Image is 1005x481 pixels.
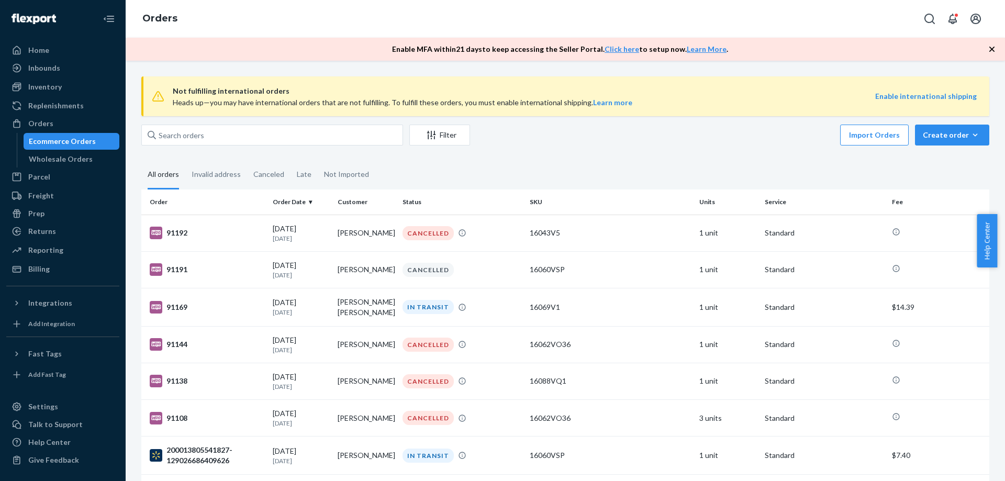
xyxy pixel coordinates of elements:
ol: breadcrumbs [134,4,186,34]
a: Parcel [6,169,119,185]
button: Open notifications [942,8,963,29]
td: [PERSON_NAME] [333,400,398,437]
a: Orders [142,13,177,24]
p: Standard [765,228,884,238]
a: Wholesale Orders [24,151,120,167]
span: Support [21,7,59,17]
div: 91191 [150,263,264,276]
p: [DATE] [273,345,329,354]
a: Orders [6,115,119,132]
div: 16062VO36 [530,413,691,423]
td: [PERSON_NAME] [333,215,398,251]
div: Fast Tags [28,349,62,359]
button: Create order [915,125,989,146]
div: 91169 [150,301,264,314]
td: [PERSON_NAME] [333,251,398,288]
div: Canceled [253,161,284,188]
td: 1 unit [695,437,760,475]
p: [DATE] [273,419,329,428]
div: Add Integration [28,319,75,328]
div: Give Feedback [28,455,79,465]
td: 1 unit [695,215,760,251]
div: Parcel [28,172,50,182]
span: Heads up—you may have international orders that are not fulfilling. To fulfill these orders, you ... [173,98,632,107]
div: Filter [410,130,470,140]
div: 16069V1 [530,302,691,312]
button: Talk to Support [6,416,119,433]
div: Talk to Support [28,419,83,430]
div: Inventory [28,82,62,92]
a: Settings [6,398,119,415]
div: Wholesale Orders [29,154,93,164]
a: Learn more [593,98,632,107]
td: 1 unit [695,363,760,399]
a: Reporting [6,242,119,259]
div: Orders [28,118,53,129]
div: 91138 [150,375,264,387]
td: [PERSON_NAME] [333,326,398,363]
p: Standard [765,302,884,312]
div: Inbounds [28,63,60,73]
td: $7.40 [888,437,989,475]
div: CANCELLED [403,374,454,388]
div: Integrations [28,298,72,308]
div: 91192 [150,227,264,239]
p: [DATE] [273,234,329,243]
a: Ecommerce Orders [24,133,120,150]
button: Help Center [977,214,997,267]
a: Add Integration [6,316,119,332]
div: Returns [28,226,56,237]
th: Service [761,189,888,215]
div: 16060VSP [530,264,691,275]
p: [DATE] [273,271,329,279]
div: [DATE] [273,408,329,428]
div: CANCELLED [403,411,454,425]
div: [DATE] [273,335,329,354]
div: All orders [148,161,179,189]
a: Add Fast Tag [6,366,119,383]
div: IN TRANSIT [403,300,454,314]
div: 16062VO36 [530,339,691,350]
p: [DATE] [273,382,329,391]
div: Customer [338,197,394,206]
td: [PERSON_NAME] [333,437,398,475]
p: Standard [765,376,884,386]
div: Prep [28,208,44,219]
button: Filter [409,125,470,146]
a: Billing [6,261,119,277]
p: Enable MFA within 21 days to keep accessing the Seller Portal. to setup now. . [392,44,728,54]
div: Add Fast Tag [28,370,66,379]
p: Standard [765,264,884,275]
th: Fee [888,189,989,215]
a: Inventory [6,79,119,95]
div: [DATE] [273,260,329,279]
a: Prep [6,205,119,222]
div: [DATE] [273,223,329,243]
div: 200013805541827-129026686409626 [150,445,264,466]
div: CANCELLED [403,226,454,240]
div: IN TRANSIT [403,449,454,463]
button: Import Orders [840,125,909,146]
button: Close Navigation [98,8,119,29]
div: Create order [923,130,981,140]
a: Freight [6,187,119,204]
td: 1 unit [695,326,760,363]
div: Help Center [28,437,71,448]
td: 1 unit [695,251,760,288]
a: Help Center [6,434,119,451]
th: Order [141,189,269,215]
div: [DATE] [273,297,329,317]
div: Late [297,161,311,188]
th: SKU [526,189,695,215]
a: Inbounds [6,60,119,76]
div: 16043V5 [530,228,691,238]
div: Ecommerce Orders [29,136,96,147]
div: Not Imported [324,161,369,188]
button: Give Feedback [6,452,119,468]
td: [PERSON_NAME] [333,363,398,399]
td: [PERSON_NAME] [PERSON_NAME] [333,288,398,326]
button: Integrations [6,295,119,311]
a: Enable international shipping [875,92,977,100]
